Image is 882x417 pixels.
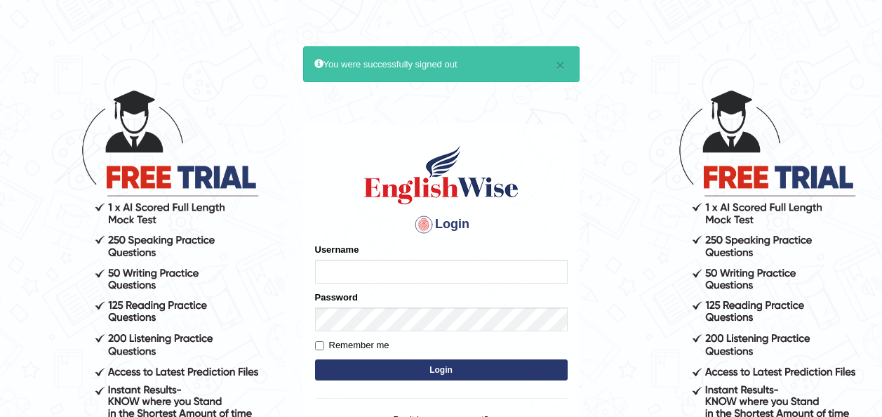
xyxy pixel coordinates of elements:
[361,143,521,206] img: Logo of English Wise sign in for intelligent practice with AI
[315,341,324,350] input: Remember me
[315,243,359,256] label: Username
[303,46,580,82] div: You were successfully signed out
[315,338,389,352] label: Remember me
[315,213,568,236] h4: Login
[556,58,564,72] button: ×
[315,291,358,304] label: Password
[315,359,568,380] button: Login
